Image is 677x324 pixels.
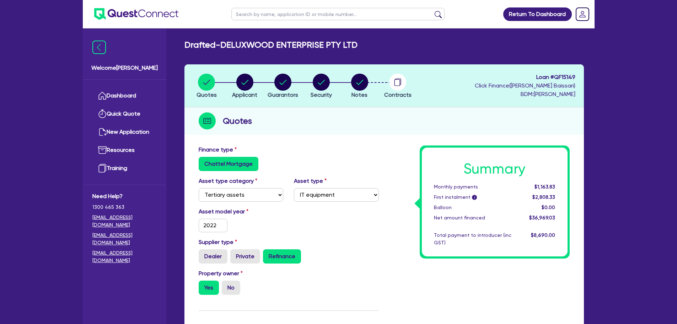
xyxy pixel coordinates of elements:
span: BDM: [PERSON_NAME] [475,90,575,99]
a: Quick Quote [92,105,157,123]
button: Quotes [196,73,217,100]
img: training [98,164,107,172]
label: Private [230,249,260,264]
div: Monthly payments [429,183,517,191]
h1: Summary [434,160,555,177]
span: Security [311,91,332,98]
a: Dashboard [92,87,157,105]
label: Yes [199,281,219,295]
span: $36,969.03 [529,215,555,221]
span: $1,163.83 [534,184,555,190]
a: New Application [92,123,157,141]
h2: Drafted - DELUXWOOD ENTERPRISE PTY LTD [184,40,358,50]
label: Asset type [294,177,327,185]
label: Chattel Mortgage [199,157,258,171]
a: Return To Dashboard [503,7,572,21]
a: [EMAIL_ADDRESS][DOMAIN_NAME] [92,214,157,229]
span: Welcome [PERSON_NAME] [91,64,158,72]
img: step-icon [199,112,216,129]
label: Asset type category [199,177,257,185]
div: Net amount financed [429,214,517,222]
span: $0.00 [542,205,555,210]
a: Dropdown toggle [573,5,592,23]
span: Quotes [197,91,217,98]
span: Contracts [384,91,412,98]
span: Click Finance ( [PERSON_NAME] Baissari ) [475,82,575,89]
span: Applicant [232,91,257,98]
span: Notes [351,91,367,98]
span: $8,690.00 [531,232,555,238]
div: Total payment to introducer (inc GST) [429,232,517,246]
button: Contracts [384,73,412,100]
a: [EMAIL_ADDRESS][DOMAIN_NAME] [92,232,157,246]
span: i [472,195,477,200]
label: No [222,281,240,295]
span: 1300 465 363 [92,203,157,211]
span: $2,808.33 [532,194,555,200]
button: Security [310,73,332,100]
div: First instalment [429,193,517,201]
span: Loan # QF15149 [475,73,575,81]
img: quest-connect-logo-blue [94,8,178,20]
img: icon-menu-close [92,41,106,54]
img: new-application [98,128,107,136]
label: Refinance [263,249,301,264]
button: Guarantors [267,73,299,100]
div: Balloon [429,204,517,211]
span: Need Help? [92,192,157,201]
img: quick-quote [98,110,107,118]
a: Resources [92,141,157,159]
label: Property owner [199,269,243,278]
button: Notes [351,73,369,100]
a: [EMAIL_ADDRESS][DOMAIN_NAME] [92,249,157,264]
label: Supplier type [199,238,237,246]
label: Finance type [199,145,237,154]
span: Guarantors [268,91,298,98]
h2: Quotes [223,115,252,127]
a: Training [92,159,157,177]
button: Applicant [232,73,258,100]
label: Asset model year [193,207,289,216]
label: Dealer [199,249,227,264]
input: Search by name, application ID or mobile number... [231,8,445,20]
img: resources [98,146,107,154]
